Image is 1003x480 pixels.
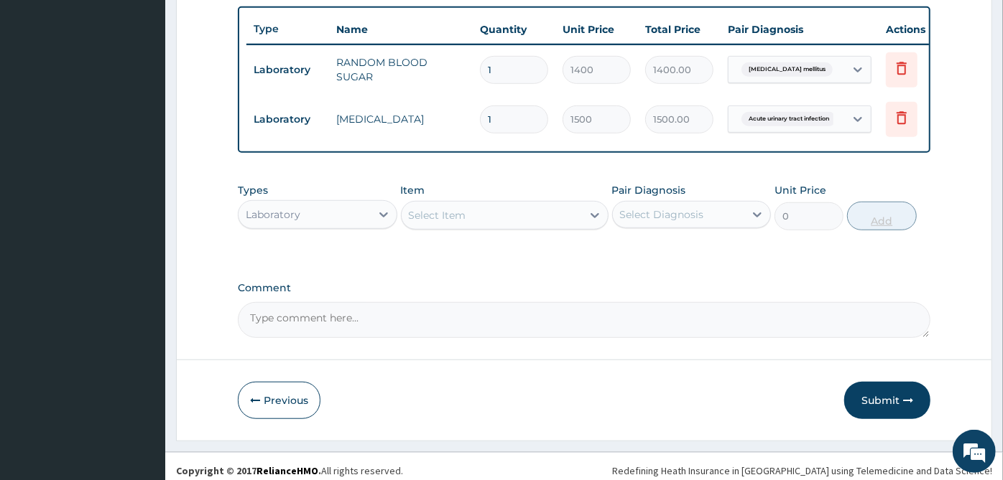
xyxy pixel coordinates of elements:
div: Select Diagnosis [620,207,704,222]
label: Unit Price [775,183,826,197]
span: We're online! [83,147,198,292]
th: Type [246,16,329,42]
div: Laboratory [246,207,300,222]
th: Quantity [473,15,555,44]
img: d_794563401_company_1708531726252_794563401 [27,72,58,108]
th: Actions [879,15,951,44]
td: Laboratory [246,106,329,133]
th: Unit Price [555,15,638,44]
strong: Copyright © 2017 . [176,464,321,477]
th: Name [329,15,473,44]
div: Minimize live chat window [236,7,270,42]
button: Previous [238,382,320,419]
button: Add [847,202,916,230]
th: Total Price [638,15,721,44]
label: Pair Diagnosis [612,183,686,197]
td: Laboratory [246,57,329,83]
th: Pair Diagnosis [721,15,879,44]
button: Submit [844,382,930,419]
span: [MEDICAL_DATA] mellitus [741,62,833,77]
div: Redefining Heath Insurance in [GEOGRAPHIC_DATA] using Telemedicine and Data Science! [612,463,992,478]
span: Acute urinary tract infection [741,112,836,126]
td: RANDOM BLOOD SUGAR [329,48,473,91]
label: Item [401,183,425,197]
div: Chat with us now [75,80,241,99]
label: Comment [238,282,930,294]
textarea: Type your message and hit 'Enter' [7,324,274,375]
a: RelianceHMO [256,464,318,477]
div: Select Item [409,208,466,222]
td: [MEDICAL_DATA] [329,105,473,133]
label: Types [238,184,268,197]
